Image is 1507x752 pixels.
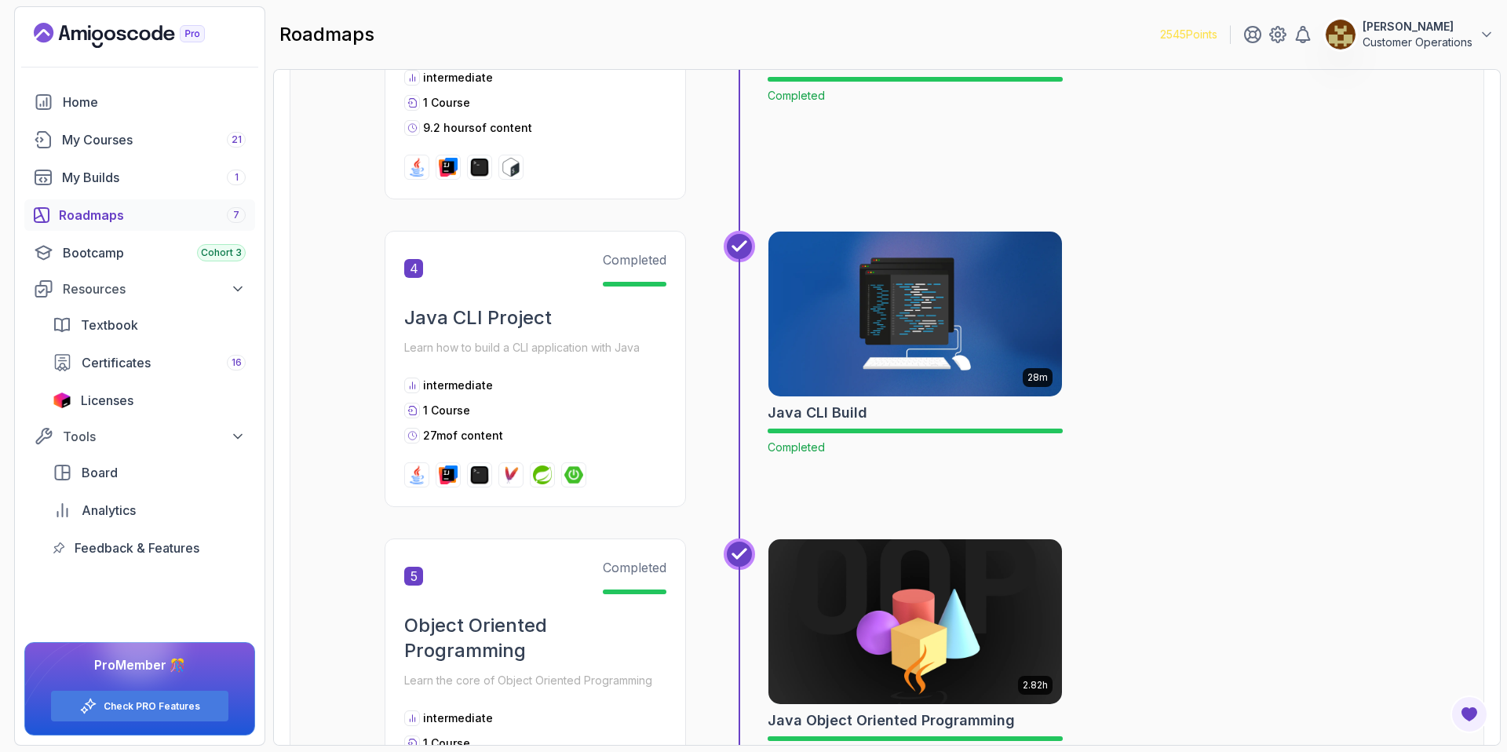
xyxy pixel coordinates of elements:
[63,427,246,446] div: Tools
[603,252,666,268] span: Completed
[1023,679,1048,692] p: 2.82h
[603,560,666,575] span: Completed
[502,158,520,177] img: bash logo
[34,23,241,48] a: Landing page
[423,70,493,86] p: intermediate
[62,168,246,187] div: My Builds
[404,305,666,330] h2: Java CLI Project
[423,96,470,109] span: 1 Course
[82,353,151,372] span: Certificates
[43,457,255,488] a: board
[404,613,666,663] h2: Object Oriented Programming
[104,700,200,713] a: Check PRO Features
[1160,27,1217,42] p: 2545 Points
[533,465,552,484] img: spring logo
[768,539,1062,704] img: Java Object Oriented Programming card
[768,89,825,102] span: Completed
[502,465,520,484] img: maven logo
[1363,19,1472,35] p: [PERSON_NAME]
[1363,35,1472,50] p: Customer Operations
[1326,20,1356,49] img: user profile image
[404,567,423,586] span: 5
[233,209,239,221] span: 7
[768,710,1015,732] h2: Java Object Oriented Programming
[63,243,246,262] div: Bootcamp
[423,120,532,136] p: 9.2 hours of content
[470,158,489,177] img: terminal logo
[423,378,493,393] p: intermediate
[564,465,583,484] img: spring-boot logo
[24,237,255,268] a: bootcamp
[768,231,1063,455] a: Java CLI Build card28mJava CLI BuildCompleted
[24,86,255,118] a: home
[768,402,867,424] h2: Java CLI Build
[43,385,255,416] a: licenses
[423,428,503,444] p: 27m of content
[82,463,118,482] span: Board
[404,337,666,359] p: Learn how to build a CLI application with Java
[201,246,242,259] span: Cohort 3
[63,93,246,111] div: Home
[43,309,255,341] a: textbook
[24,422,255,451] button: Tools
[59,206,246,225] div: Roadmaps
[439,158,458,177] img: intellij logo
[423,710,493,726] p: intermediate
[24,124,255,155] a: courses
[232,356,242,369] span: 16
[82,501,136,520] span: Analytics
[24,162,255,193] a: builds
[235,171,239,184] span: 1
[43,347,255,378] a: certificates
[439,465,458,484] img: intellij logo
[407,465,426,484] img: java logo
[81,391,133,410] span: Licenses
[404,670,666,692] p: Learn the core of Object Oriented Programming
[279,22,374,47] h2: roadmaps
[81,316,138,334] span: Textbook
[232,133,242,146] span: 21
[1027,371,1048,384] p: 28m
[423,403,470,417] span: 1 Course
[62,130,246,149] div: My Courses
[1450,695,1488,733] button: Open Feedback Button
[43,532,255,564] a: feedback
[50,690,229,722] button: Check PRO Features
[423,736,470,750] span: 1 Course
[63,279,246,298] div: Resources
[53,392,71,408] img: jetbrains icon
[75,538,199,557] span: Feedback & Features
[470,465,489,484] img: terminal logo
[24,275,255,303] button: Resources
[404,259,423,278] span: 4
[768,440,825,454] span: Completed
[24,199,255,231] a: roadmaps
[43,495,255,526] a: analytics
[407,158,426,177] img: java logo
[768,232,1062,396] img: Java CLI Build card
[1325,19,1494,50] button: user profile image[PERSON_NAME]Customer Operations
